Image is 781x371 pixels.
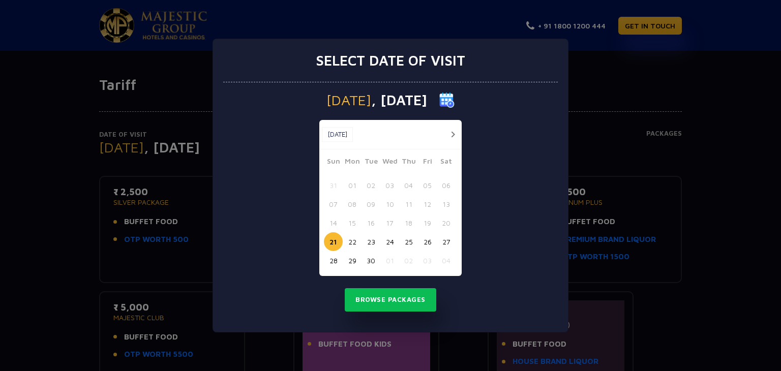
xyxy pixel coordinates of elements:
button: 08 [343,195,362,213]
button: 24 [380,232,399,251]
button: 31 [324,176,343,195]
button: 02 [362,176,380,195]
button: 26 [418,232,437,251]
button: 07 [324,195,343,213]
span: Fri [418,156,437,170]
button: 17 [380,213,399,232]
button: 15 [343,213,362,232]
span: Thu [399,156,418,170]
span: , [DATE] [371,93,427,107]
button: 11 [399,195,418,213]
button: [DATE] [322,127,353,142]
button: 13 [437,195,456,213]
img: calender icon [439,92,455,108]
button: 05 [418,176,437,195]
button: 30 [362,251,380,270]
button: 03 [418,251,437,270]
button: 20 [437,213,456,232]
button: 03 [380,176,399,195]
button: 06 [437,176,456,195]
h3: Select date of visit [316,52,465,69]
button: Browse Packages [345,288,436,312]
span: Sat [437,156,456,170]
button: 25 [399,232,418,251]
button: 28 [324,251,343,270]
button: 04 [399,176,418,195]
button: 01 [380,251,399,270]
button: 27 [437,232,456,251]
button: 12 [418,195,437,213]
span: [DATE] [326,93,371,107]
button: 22 [343,232,362,251]
button: 16 [362,213,380,232]
button: 18 [399,213,418,232]
button: 10 [380,195,399,213]
button: 29 [343,251,362,270]
button: 21 [324,232,343,251]
button: 19 [418,213,437,232]
span: Sun [324,156,343,170]
button: 04 [437,251,456,270]
span: Mon [343,156,362,170]
button: 02 [399,251,418,270]
span: Wed [380,156,399,170]
button: 14 [324,213,343,232]
button: 01 [343,176,362,195]
button: 23 [362,232,380,251]
button: 09 [362,195,380,213]
span: Tue [362,156,380,170]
